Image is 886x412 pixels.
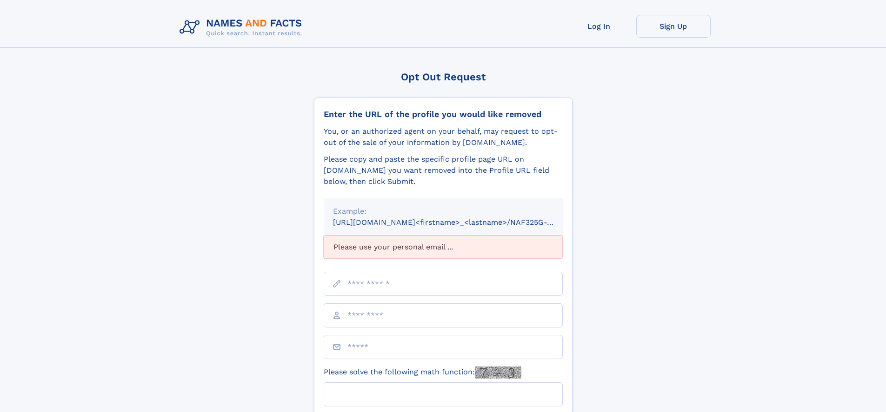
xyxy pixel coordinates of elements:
small: [URL][DOMAIN_NAME]<firstname>_<lastname>/NAF325G-xxxxxxxx [333,218,580,227]
div: Example: [333,206,553,217]
label: Please solve the following math function: [324,366,521,379]
div: Please copy and paste the specific profile page URL on [DOMAIN_NAME] you want removed into the Pr... [324,154,563,187]
img: Logo Names and Facts [176,15,310,40]
a: Log In [562,15,636,38]
a: Sign Up [636,15,711,38]
div: Please use your personal email ... [324,235,563,259]
div: You, or an authorized agent on your behalf, may request to opt-out of the sale of your informatio... [324,126,563,148]
div: Enter the URL of the profile you would like removed [324,109,563,119]
div: Opt Out Request [314,71,573,83]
